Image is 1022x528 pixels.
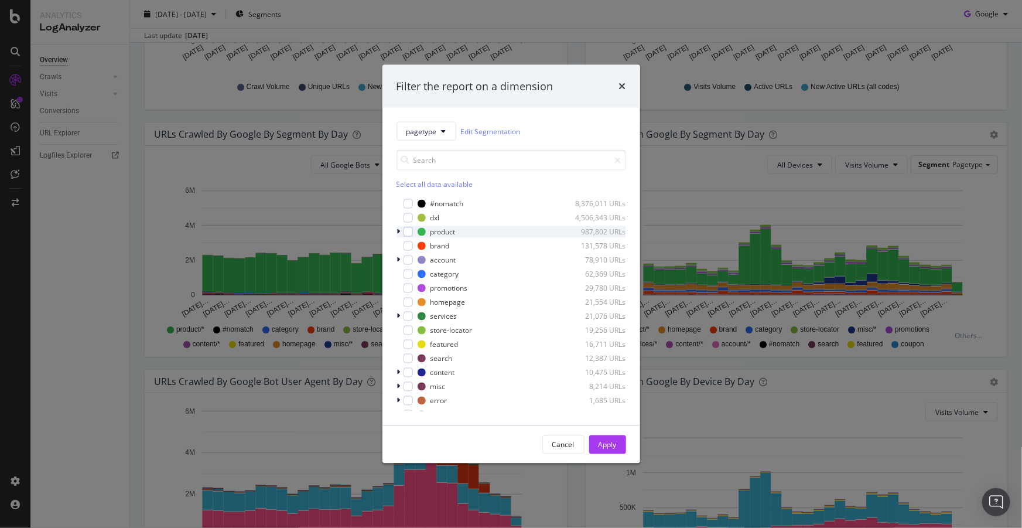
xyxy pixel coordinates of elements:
div: sitemap [430,410,457,420]
div: 21,076 URLs [569,311,626,321]
div: 12,387 URLs [569,353,626,363]
div: 4,506,343 URLs [569,213,626,223]
div: Filter the report on a dimension [397,79,553,94]
a: Edit Segmentation [461,125,521,137]
div: 1,685 URLs [569,396,626,406]
div: category [430,269,459,279]
div: 10,475 URLs [569,367,626,377]
div: 19,256 URLs [569,325,626,335]
div: Apply [599,440,617,449]
div: brand [430,241,450,251]
div: 62,369 URLs [569,269,626,279]
button: Cancel [542,435,585,454]
div: 21,554 URLs [569,297,626,307]
button: Apply [589,435,626,454]
div: product [430,227,456,237]
div: 8,376,011 URLs [569,199,626,209]
div: modal [382,64,640,464]
div: promotions [430,283,468,293]
div: Cancel [552,440,575,449]
div: 16,711 URLs [569,339,626,349]
div: Select all data available [397,180,626,190]
div: 29,780 URLs [569,283,626,293]
div: 8,214 URLs [569,381,626,391]
div: homepage [430,297,466,307]
button: pagetype [397,122,456,141]
div: 78,910 URLs [569,255,626,265]
div: Open Intercom Messenger [982,488,1010,516]
div: featured [430,339,459,349]
div: store-locator [430,325,473,335]
div: #nomatch [430,199,464,209]
div: misc [430,381,446,391]
input: Search [397,150,626,171]
div: content [430,367,455,377]
div: search [430,353,453,363]
div: dxl [430,213,440,223]
div: account [430,255,456,265]
div: times [619,79,626,94]
div: 1,418 URLs [569,410,626,420]
div: 131,578 URLs [569,241,626,251]
span: pagetype [406,126,437,136]
div: 987,802 URLs [569,227,626,237]
div: error [430,396,447,406]
div: services [430,311,457,321]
